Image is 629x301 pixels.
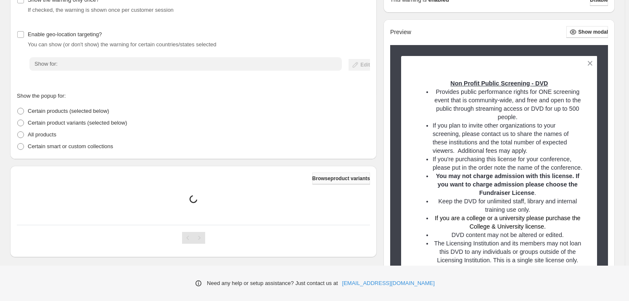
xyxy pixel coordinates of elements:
span: If you are a college or a university please purchase the College & University license. [435,215,581,230]
span: Non Profit Public Screening - DVD [450,80,548,87]
span: Show modal [578,29,608,35]
span: Browse product variants [312,175,370,182]
button: Show modal [566,26,608,38]
p: Certain smart or custom collections [28,142,113,151]
span: Certain product variants (selected below) [28,120,127,126]
li: If you're purchasing this license for your conference, please put in the order note the name of t... [433,155,583,172]
li: If you plan to invite other organizations to your screening, please contact us to share the names... [433,121,583,155]
span: Certain products (selected below) [28,108,109,114]
nav: Pagination [182,232,205,244]
span: Enable geo-location targeting? [28,31,102,37]
span: . [436,173,579,196]
p: All products [28,131,56,139]
li: The Licensing Institution may not digitize this DVD in any file format. DVD content may not be al... [433,264,583,290]
li: Provides public performance rights for ONE screening event that is community-wide, and free and o... [433,88,583,121]
a: [EMAIL_ADDRESS][DOMAIN_NAME] [342,279,435,288]
button: Browseproduct variants [312,173,370,184]
span: Show for: [34,61,58,67]
span: If checked, the warning is shown once per customer session [28,7,174,13]
li: The Licensing Institution and its members may not loan this DVD to any individuals or groups outs... [433,239,583,264]
li: DVD content may not be altered or edited. [433,231,583,239]
h2: Preview [390,29,411,36]
span: You can show (or don't show) the warning for certain countries/states selected [28,41,217,48]
strong: You may not charge admission with this license. If you want to charge admission please choose the... [436,173,579,196]
span: Keep the DVD for unlimited staff, library and internal training use only. [439,198,577,213]
span: Show the popup for: [17,93,66,99]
